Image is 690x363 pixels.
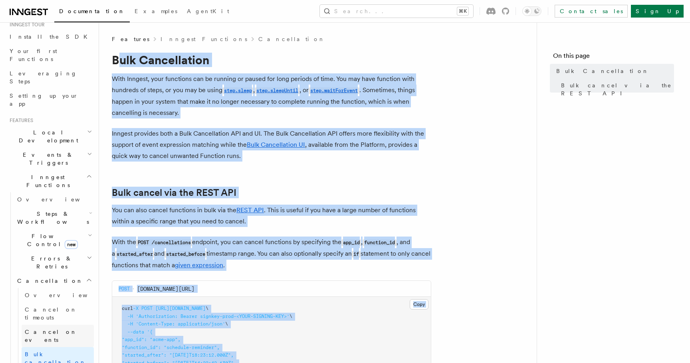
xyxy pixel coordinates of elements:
[135,8,177,14] span: Examples
[6,151,87,167] span: Events & Triggers
[320,5,473,18] button: Search...⌘K
[14,229,94,251] button: Flow Controlnew
[54,2,130,22] a: Documentation
[255,86,299,94] a: step.sleepUntil
[133,306,139,311] span: -X
[22,302,94,325] a: Cancel on timeouts
[309,86,359,94] a: step.waitForEvent
[122,352,234,358] span: "started_after": "[DATE]T18:23:12.000Z",
[136,321,225,327] span: 'Content-Type: application/json'
[247,141,305,148] a: Bulk Cancellation UI
[14,207,94,229] button: Steps & Workflows
[222,87,253,94] code: step.sleep
[115,251,154,258] code: started_after
[112,187,236,198] a: Bulk cancel via the REST API
[222,86,253,94] a: step.sleep
[6,173,86,189] span: Inngest Functions
[10,34,92,40] span: Install the SDK
[553,64,674,78] a: Bulk Cancellation
[22,288,94,302] a: Overview
[6,128,87,144] span: Local Development
[236,206,264,214] a: REST API
[10,48,57,62] span: Your first Functions
[206,306,208,311] span: \
[14,277,83,285] span: Cancellation
[10,70,77,85] span: Leveraging Steps
[147,329,153,335] span: '{
[112,73,431,118] p: With Inngest, your functions can be running or paused for long periods of time. You may have func...
[137,285,194,293] span: [DOMAIN_NAME][URL]
[10,93,78,107] span: Setting up your app
[14,254,87,270] span: Errors & Retries
[363,239,396,246] code: function_id
[175,261,223,269] a: given expression
[182,2,234,22] a: AgentKit
[6,170,94,192] button: Inngest Functions
[112,35,149,43] span: Features
[112,205,431,227] p: You can also cancel functions in bulk via the . This is useful if you have a large number of func...
[14,232,88,248] span: Flow Control
[122,337,180,342] span: "app_id": "acme-app",
[127,321,133,327] span: -H
[136,314,289,319] span: 'Authorization: Bearer signkey-prod-<YOUR-SIGNING-KEY>'
[6,89,94,111] a: Setting up your app
[141,306,153,311] span: POST
[25,306,77,321] span: Cancel on timeouts
[112,128,431,162] p: Inngest provides both a Bulk Cancellation API and UI. The Bulk Cancellation API offers more flexi...
[112,53,431,67] h1: Bulk Cancellation
[127,329,144,335] span: --data
[556,67,649,75] span: Bulk Cancellation
[255,87,299,94] code: step.sleepUntil
[553,51,674,64] h4: On this page
[112,237,431,271] p: With the endpoint, you can cancel functions by specifying the , , and a and timestamp range. You ...
[165,251,206,258] code: started_before
[187,8,229,14] span: AgentKit
[558,78,674,101] a: Bulk cancel via the REST API
[6,30,94,44] a: Install the SDK
[561,81,674,97] span: Bulk cancel via the REST API
[631,5,684,18] a: Sign Up
[6,22,45,28] span: Inngest tour
[25,329,77,343] span: Cancel on events
[119,286,130,292] span: POST
[14,251,94,274] button: Errors & Retries
[6,66,94,89] a: Leveraging Steps
[289,314,292,319] span: \
[352,251,360,258] code: if
[6,44,94,66] a: Your first Functions
[309,87,359,94] code: step.waitForEvent
[6,125,94,148] button: Local Development
[6,148,94,170] button: Events & Triggers
[65,240,78,249] span: new
[136,239,192,246] code: POST /cancellations
[410,299,428,310] button: Copy
[25,292,107,298] span: Overview
[130,2,182,22] a: Examples
[14,210,89,226] span: Steps & Workflows
[6,117,33,124] span: Features
[457,7,468,15] kbd: ⌘K
[122,345,220,350] span: "function_id": "schedule-reminder",
[555,5,628,18] a: Contact sales
[59,8,125,14] span: Documentation
[122,306,133,311] span: curl
[17,196,99,203] span: Overview
[522,6,541,16] button: Toggle dark mode
[22,325,94,347] a: Cancel on events
[155,306,206,311] span: [URL][DOMAIN_NAME]
[341,239,361,246] code: app_id
[225,321,228,327] span: \
[127,314,133,319] span: -H
[258,35,325,43] a: Cancellation
[14,274,94,288] button: Cancellation
[14,192,94,207] a: Overview
[161,35,247,43] a: Inngest Functions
